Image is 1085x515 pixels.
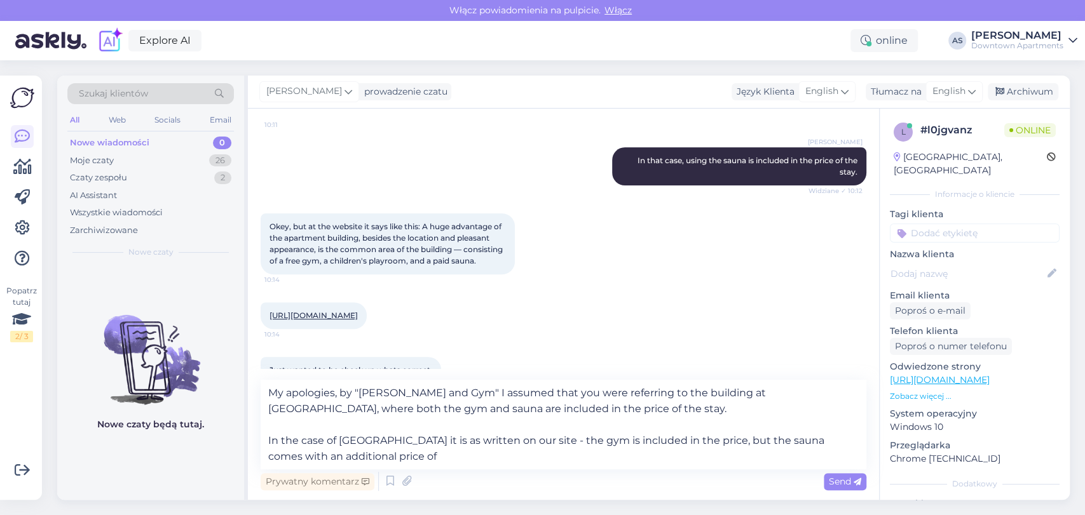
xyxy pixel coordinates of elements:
[890,338,1012,355] div: Poproś o numer telefonu
[97,418,204,431] p: Nowe czaty będą tutaj.
[359,85,447,98] div: prowadzenie czatu
[932,84,966,98] span: English
[266,84,342,98] span: [PERSON_NAME]
[890,439,1060,452] p: Przeglądarka
[890,324,1060,338] p: Telefon klienta
[214,171,231,184] div: 2
[70,137,149,149] div: Nowe wiadomości
[57,292,244,406] img: No chats
[264,120,312,130] span: 10:11
[128,246,174,258] span: Nowe czaty
[152,112,183,128] div: Socials
[988,83,1058,100] div: Archiwum
[890,374,990,385] a: [URL][DOMAIN_NAME]
[809,186,863,196] span: Widziane ✓ 10:12
[270,311,358,320] a: [URL][DOMAIN_NAME]
[829,476,861,487] span: Send
[70,171,127,184] div: Czaty zespołu
[213,137,231,149] div: 0
[10,86,34,110] img: Askly Logo
[70,154,114,167] div: Moje czaty
[70,206,163,219] div: Wszystkie wiadomości
[890,497,1060,511] p: Notatki
[10,285,33,342] div: Popatrz tutaj
[261,380,866,469] textarea: My apologies, by "[PERSON_NAME] and Gym" I assumed that you were referring to the building at [GE...
[270,222,505,265] span: Okey, but at the website it says like this: A huge advantage of the apartment building, besides t...
[890,302,971,319] div: Poproś o e-mail
[264,275,312,284] span: 10:14
[1004,123,1056,137] span: Online
[971,41,1063,51] div: Downtown Apartments
[890,189,1060,200] div: Informacje o kliencie
[732,85,795,98] div: Język Klienta
[270,365,432,375] span: Just wanted to be check up whats correct.
[890,420,1060,434] p: Windows 10
[264,330,312,339] span: 10:14
[128,30,201,51] a: Explore AI
[209,154,231,167] div: 26
[890,407,1060,420] p: System operacyjny
[890,224,1060,243] input: Dodać etykietę
[808,137,863,147] span: [PERSON_NAME]
[890,360,1060,373] p: Odwiedzone strony
[207,112,234,128] div: Email
[890,248,1060,261] p: Nazwa klienta
[920,123,1004,138] div: # l0jgvanz
[890,391,1060,402] p: Zobacz więcej ...
[866,85,922,98] div: Tłumacz na
[261,473,374,490] div: Prywatny komentarz
[894,150,1047,177] div: [GEOGRAPHIC_DATA], [GEOGRAPHIC_DATA]
[971,30,1077,51] a: [PERSON_NAME]Downtown Apartments
[805,84,838,98] span: English
[638,156,859,177] span: In that case, using the sauna is included in the price of the stay.
[901,127,906,137] span: l
[890,208,1060,221] p: Tagi klienta
[601,4,636,16] span: Włącz
[70,189,117,202] div: AI Assistant
[890,478,1060,490] div: Dodatkowy
[971,30,1063,41] div: [PERSON_NAME]
[70,224,138,237] div: Zarchiwizowane
[890,452,1060,465] p: Chrome [TECHNICAL_ID]
[106,112,128,128] div: Web
[10,331,33,342] div: 2 / 3
[891,267,1045,281] input: Dodaj nazwę
[948,32,966,50] div: AS
[97,27,123,54] img: explore-ai
[890,289,1060,302] p: Email klienta
[67,112,82,128] div: All
[850,29,918,52] div: online
[79,87,148,100] span: Szukaj klientów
